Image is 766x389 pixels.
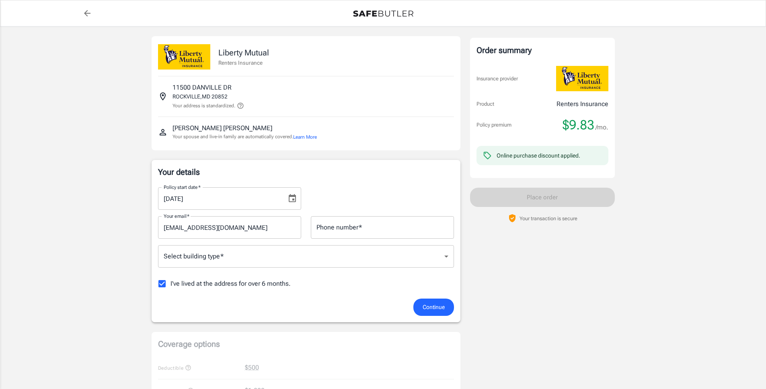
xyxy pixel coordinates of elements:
[218,59,269,67] p: Renters Insurance
[557,99,608,109] p: Renters Insurance
[476,75,518,83] p: Insurance provider
[563,117,594,133] span: $9.83
[476,44,608,56] div: Order summary
[413,299,454,316] button: Continue
[311,216,454,239] input: Enter number
[476,121,511,129] p: Policy premium
[218,47,269,59] p: Liberty Mutual
[158,44,210,70] img: Liberty Mutual
[293,133,317,141] button: Learn More
[79,5,95,21] a: back to quotes
[353,10,413,17] img: Back to quotes
[173,92,228,100] p: ROCKVILLE , MD 20852
[158,187,281,210] input: MM/DD/YYYY
[476,100,494,108] p: Product
[170,279,291,289] span: I've lived at the address for over 6 months.
[158,166,454,178] p: Your details
[284,190,300,207] button: Choose date, selected date is Sep 27, 2025
[596,122,608,133] span: /mo.
[173,83,232,92] p: 11500 DANVILLE DR
[556,66,608,91] img: Liberty Mutual
[520,215,577,222] p: Your transaction is secure
[158,92,168,101] svg: Insured address
[158,127,168,137] svg: Insured person
[164,213,189,219] label: Your email
[173,133,317,141] p: Your spouse and live-in family are automatically covered.
[497,152,580,160] div: Online purchase discount applied.
[164,184,201,190] label: Policy start date
[423,302,445,312] span: Continue
[158,216,301,239] input: Enter email
[173,102,235,109] p: Your address is standardized.
[173,123,272,133] p: [PERSON_NAME] [PERSON_NAME]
